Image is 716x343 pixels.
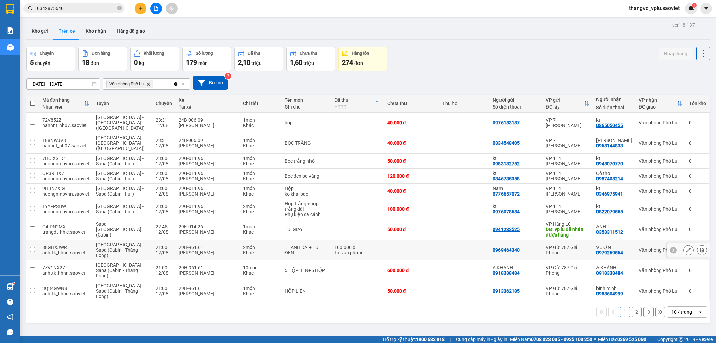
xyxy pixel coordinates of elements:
th: Toggle SortBy [635,95,686,113]
div: Tài xế [179,104,236,110]
button: Kho nhận [80,23,111,39]
button: Đã thu2,10 triệu [234,47,283,71]
div: 5 HỘPLIỀN+5 HỘP [285,268,328,273]
div: THANH DÀI+ TÚI ĐEN [285,245,328,255]
div: Chi tiết [243,101,278,106]
div: Khác [243,270,278,276]
div: 0865050455 [596,123,623,128]
div: 0918338484 [493,270,520,276]
div: hanhnt_hh07.saoviet [42,123,89,128]
span: kg [139,60,144,66]
strong: 0708 023 035 - 0935 103 250 [531,337,592,342]
div: 0346735358 [493,176,520,181]
div: kt [493,156,539,161]
div: 50.000 đ [387,227,436,232]
div: 50.000 đ [387,158,436,164]
div: T88NWJV8 [42,138,89,143]
div: 23:31 [156,117,172,123]
div: 29H-961.61 [179,265,236,270]
div: 0776657072 [493,191,520,197]
svg: Clear all [173,81,178,87]
div: [PERSON_NAME] [179,229,236,235]
div: A KHÁNH [493,265,539,270]
div: 0918338484 [596,270,623,276]
span: search [28,6,33,11]
span: [GEOGRAPHIC_DATA] - Sapa (Cabin - Full) [96,171,144,181]
div: Khác [243,291,278,296]
div: [PERSON_NAME] [179,191,236,197]
button: plus [135,3,146,14]
img: warehouse-icon [7,283,14,290]
div: 0979269564 [596,250,623,255]
div: 10 / trang [671,309,692,315]
div: 50.000 đ [387,288,436,294]
div: anhttk_hhhn.saoviet [42,270,89,276]
div: Hộp [285,186,328,191]
div: Số điện thoại [596,105,632,110]
div: Đã thu [334,97,375,103]
div: Nam [493,186,539,191]
div: 29K-014.26 [179,224,236,229]
div: kt [493,171,539,176]
div: ANH [596,224,632,229]
span: thangvd_vplu.saoviet [624,4,685,12]
strong: 0369 525 060 [617,337,646,342]
span: Sapa - [GEOGRAPHIC_DATA] (Cabin) [96,221,141,238]
div: VP gửi [546,97,584,103]
div: Chuyến [40,51,54,56]
svg: open [180,81,186,87]
div: TYYFPSHW [42,204,89,209]
div: Văn phòng Phố Lu [639,158,682,164]
div: 21:00 [156,245,172,250]
span: ⚪️ [594,338,596,341]
div: QP3REIX7 [42,171,89,176]
div: VP 7 [PERSON_NAME] [546,117,589,128]
th: Toggle SortBy [542,95,593,113]
div: 23:00 [156,204,172,209]
span: Miền Bắc [598,336,646,343]
div: Khác [243,143,278,148]
div: VP 7 [PERSON_NAME] [546,138,589,148]
div: Văn phòng Phố Lu [639,206,682,212]
div: Hàng tồn [352,51,369,56]
span: notification [7,314,13,320]
div: Chuyến [156,101,172,106]
button: Đơn hàng18đơn [78,47,127,71]
div: kt [596,186,632,191]
span: [GEOGRAPHIC_DATA] - Sapa (Cabin - Full) [96,156,144,166]
span: | [450,336,451,343]
div: Chưa thu [300,51,317,56]
div: 0948070770 [596,161,623,166]
div: 12/08 [156,161,172,166]
div: Ghi chú [285,104,328,110]
div: kt [493,204,539,209]
div: 21:00 [156,265,172,270]
div: Văn phòng Phố Lu [639,227,682,232]
div: 23:31 [156,138,172,143]
span: [GEOGRAPHIC_DATA] - Sapa (Cabin - Thăng Long) [96,242,144,258]
svg: open [698,309,703,315]
span: [GEOGRAPHIC_DATA] - [GEOGRAPHIC_DATA] ([GEOGRAPHIC_DATA]) [96,115,145,131]
span: Cung cấp máy in - giấy in: [456,336,508,343]
strong: 1900 633 818 [416,337,445,342]
span: question-circle [7,299,13,305]
div: 0346975941 [596,191,623,197]
span: caret-down [703,5,709,11]
button: Bộ lọc [193,76,228,90]
div: VƯƠN [596,245,632,250]
div: hop [285,120,328,125]
div: 1 món [243,156,278,161]
div: Tại văn phòng [334,250,380,255]
div: hanhnt_hh07.saoviet [42,143,89,148]
div: [PERSON_NAME] [179,176,236,181]
span: [GEOGRAPHIC_DATA] - Sapa (Cabin - Full) [96,204,144,214]
div: Số điện thoại [493,104,539,110]
div: Người nhận [596,97,632,102]
div: 0 [689,140,706,146]
span: triệu [303,60,314,66]
div: 29H-961.61 [179,245,236,250]
div: 24B-006.09 [179,138,236,143]
span: Văn phòng Phố Lu [109,81,144,87]
div: VP Hàng LC [546,221,589,227]
div: Khác [243,209,278,214]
